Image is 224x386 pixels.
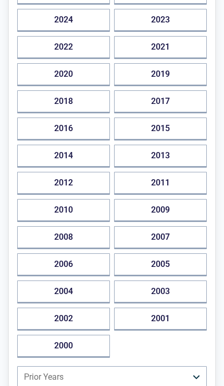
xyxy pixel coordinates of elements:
button: 2008 [17,226,110,249]
button: 2024 [17,9,110,32]
button: 2010 [17,199,110,222]
button: 2023 [114,9,207,32]
button: 2012 [17,172,110,195]
button: 2016 [17,118,110,141]
button: 2006 [17,253,110,276]
button: 2014 [17,145,110,168]
button: 2013 [114,145,207,168]
button: 2022 [17,36,110,59]
button: 2009 [114,199,207,222]
button: 2005 [114,253,207,276]
button: 2019 [114,63,207,86]
button: 2007 [114,226,207,249]
button: 2001 [114,308,207,331]
button: 2021 [114,36,207,59]
button: 2002 [17,308,110,331]
button: 2015 [114,118,207,141]
button: 2011 [114,172,207,195]
button: 2000 [17,335,110,358]
button: 2020 [17,63,110,86]
button: 2017 [114,90,207,113]
button: 2004 [17,280,110,303]
button: 2018 [17,90,110,113]
button: 2003 [114,280,207,303]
